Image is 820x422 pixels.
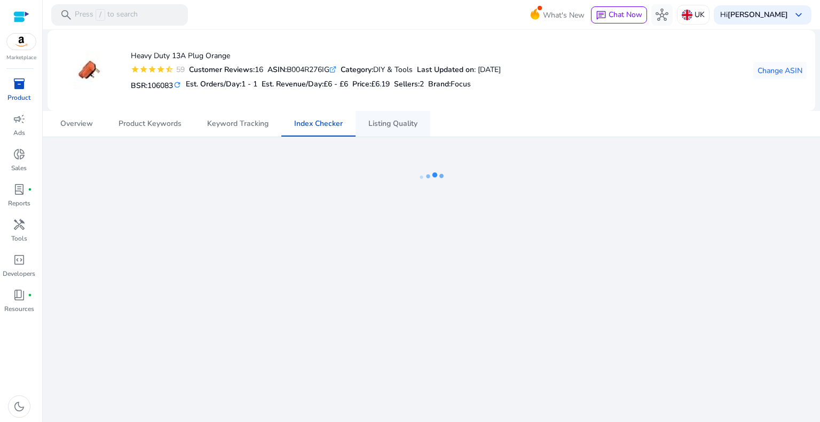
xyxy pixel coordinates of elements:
button: Change ASIN [753,62,807,79]
span: search [60,9,73,21]
b: [PERSON_NAME] [728,10,788,20]
h5: Est. Orders/Day: [186,80,257,89]
span: Overview [60,120,93,128]
span: 106083 [147,81,173,91]
span: Chat Now [609,10,642,20]
span: 2 [420,79,424,89]
b: Customer Reviews: [189,65,255,75]
p: Resources [4,304,34,314]
p: Ads [13,128,25,138]
mat-icon: refresh [173,80,182,90]
div: : [DATE] [417,64,501,75]
h5: Price: [352,80,390,89]
span: handyman [13,218,26,231]
p: Reports [8,198,30,208]
h4: Heavy Duty 13A Plug Orange [131,52,501,61]
p: UK [695,5,705,24]
span: Product Keywords [119,120,182,128]
span: fiber_manual_record [28,293,32,297]
span: / [96,9,105,21]
p: Developers [3,269,35,278]
p: Tools [11,234,27,243]
mat-icon: star [131,65,139,74]
span: inventory_2 [13,77,26,90]
h5: Est. Revenue/Day: [262,80,348,89]
h5: Sellers: [394,80,424,89]
span: campaign [13,113,26,125]
b: Category: [341,65,373,75]
span: £6.19 [371,79,390,89]
img: amazon.svg [7,34,36,50]
mat-icon: star [148,65,156,74]
span: Focus [451,79,471,89]
div: 16 [189,64,263,75]
span: dark_mode [13,400,26,413]
p: Press to search [75,9,138,21]
mat-icon: star [139,65,148,74]
h5: : [428,80,471,89]
span: Index Checker [294,120,343,128]
span: Change ASIN [758,65,802,76]
span: Listing Quality [368,120,417,128]
span: fiber_manual_record [28,187,32,192]
b: ASIN: [267,65,287,75]
span: book_4 [13,289,26,301]
span: lab_profile [13,183,26,196]
span: donut_small [13,148,26,161]
div: DIY & Tools [341,64,413,75]
span: Brand [428,79,449,89]
mat-icon: star [156,65,165,74]
span: Keyword Tracking [207,120,269,128]
mat-icon: star_half [165,65,174,74]
p: Hi [720,11,788,19]
span: What's New [543,6,585,25]
div: 59 [174,64,185,75]
button: hub [651,4,673,26]
span: chat [596,10,606,21]
p: Marketplace [6,54,36,62]
img: 31KXsV30LmL._SX38_SY50_CR,0,0,38,50_.jpg [68,51,108,91]
span: 1 - 1 [241,79,257,89]
h5: BSR: [131,79,182,91]
span: code_blocks [13,253,26,266]
img: uk.svg [682,10,692,20]
span: hub [656,9,668,21]
span: £6 - £6 [324,79,348,89]
button: chatChat Now [591,6,647,23]
span: keyboard_arrow_down [792,9,805,21]
p: Sales [11,163,27,173]
p: Product [7,93,30,102]
b: Last Updated on [417,65,474,75]
div: B004R276IG [267,64,336,75]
